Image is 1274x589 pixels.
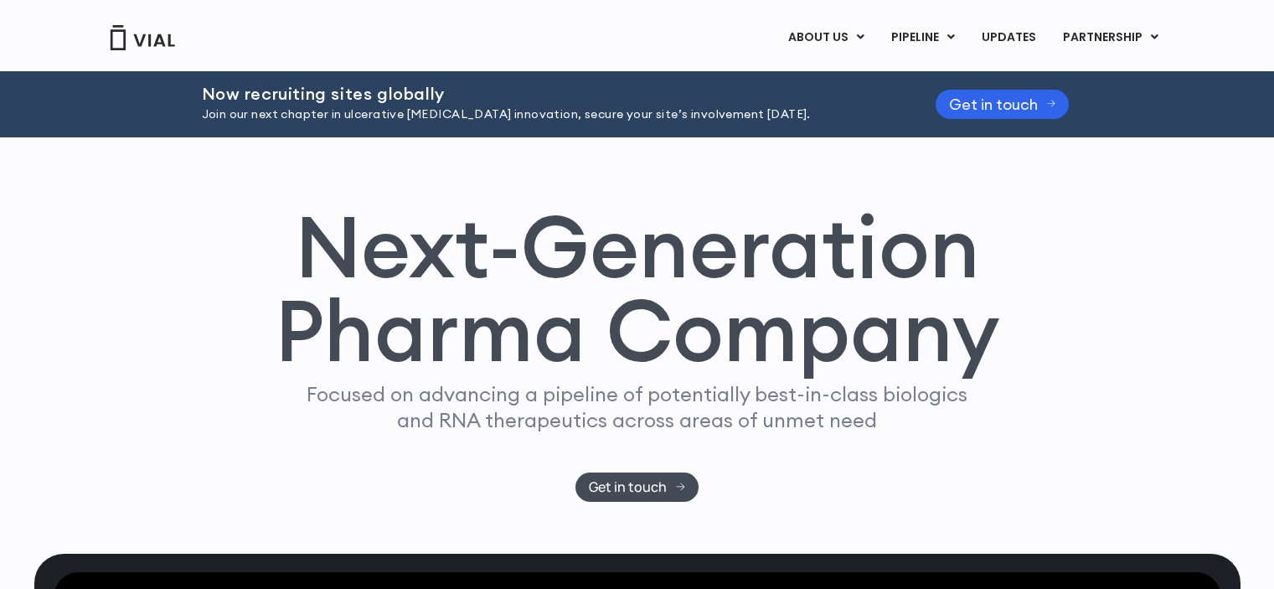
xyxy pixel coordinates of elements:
[936,90,1070,119] a: Get in touch
[275,204,1000,374] h1: Next-Generation Pharma Company
[202,85,894,103] h2: Now recruiting sites globally
[1050,23,1172,52] a: PARTNERSHIPMenu Toggle
[300,381,975,433] p: Focused on advancing a pipeline of potentially best-in-class biologics and RNA therapeutics acros...
[589,481,667,493] span: Get in touch
[109,25,176,50] img: Vial Logo
[949,98,1038,111] span: Get in touch
[202,106,894,124] p: Join our next chapter in ulcerative [MEDICAL_DATA] innovation, secure your site’s involvement [DA...
[878,23,967,52] a: PIPELINEMenu Toggle
[968,23,1049,52] a: UPDATES
[775,23,877,52] a: ABOUT USMenu Toggle
[575,473,699,502] a: Get in touch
